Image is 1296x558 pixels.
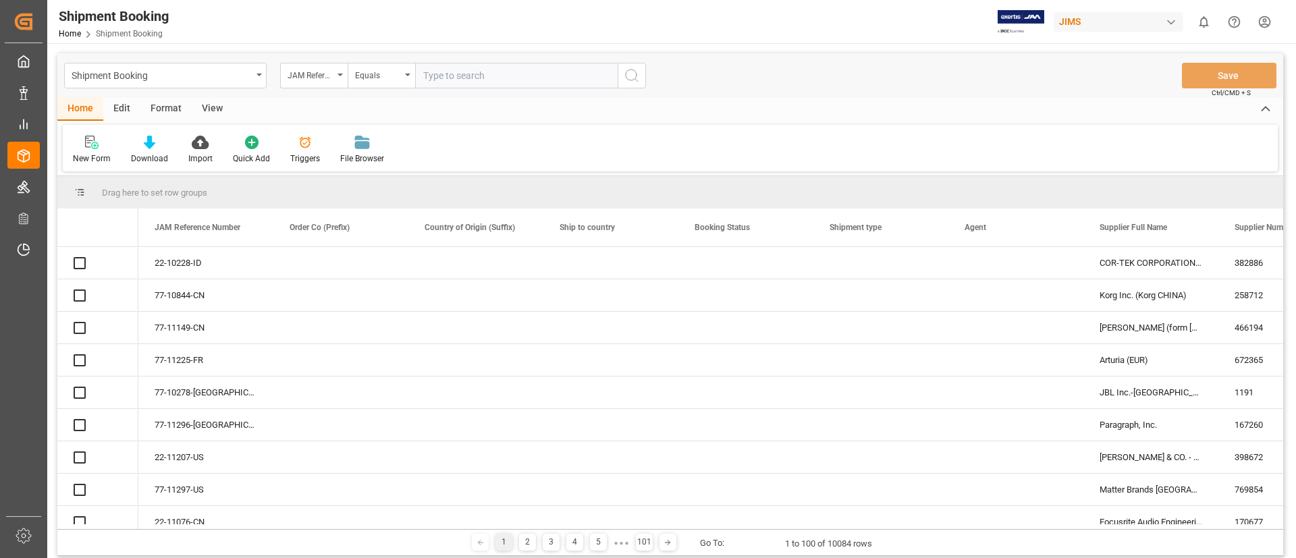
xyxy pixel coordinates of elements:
[138,474,273,505] div: 77-11297-US
[348,63,415,88] button: open menu
[59,29,81,38] a: Home
[138,376,273,408] div: 77-10278-[GEOGRAPHIC_DATA]
[614,538,628,548] div: ● ● ●
[543,534,560,551] div: 3
[57,247,138,279] div: Press SPACE to select this row.
[73,152,111,165] div: New Form
[57,279,138,312] div: Press SPACE to select this row.
[560,223,615,232] span: Ship to country
[590,534,607,551] div: 5
[1083,279,1218,311] div: Korg Inc. (Korg CHINA)
[288,66,333,82] div: JAM Reference Number
[618,63,646,88] button: search button
[785,537,872,551] div: 1 to 100 of 10084 rows
[695,223,750,232] span: Booking Status
[102,188,207,198] span: Drag here to set row groups
[1083,344,1218,376] div: Arturia (EUR)
[1182,63,1276,88] button: Save
[138,506,273,538] div: 22-11076-CN
[155,223,240,232] span: JAM Reference Number
[290,223,350,232] span: Order Co (Prefix)
[57,474,138,506] div: Press SPACE to select this row.
[138,247,273,279] div: 22-10228-ID
[830,223,882,232] span: Shipment type
[1189,7,1219,37] button: show 0 new notifications
[57,312,138,344] div: Press SPACE to select this row.
[998,10,1044,34] img: Exertis%20JAM%20-%20Email%20Logo.jpg_1722504956.jpg
[566,534,583,551] div: 4
[1083,441,1218,473] div: [PERSON_NAME] & CO. - 212
[72,66,252,83] div: Shipment Booking
[1212,88,1251,98] span: Ctrl/CMD + S
[140,98,192,121] div: Format
[355,66,401,82] div: Equals
[1054,9,1189,34] button: JIMS
[519,534,536,551] div: 2
[1235,223,1295,232] span: Supplier Number
[700,536,724,550] div: Go To:
[495,534,512,551] div: 1
[138,344,273,376] div: 77-11225-FR
[233,152,270,165] div: Quick Add
[57,506,138,538] div: Press SPACE to select this row.
[138,409,273,441] div: 77-11296-[GEOGRAPHIC_DATA]
[1054,12,1183,32] div: JIMS
[138,312,273,343] div: 77-11149-CN
[290,152,320,165] div: Triggers
[425,223,515,232] span: Country of Origin (Suffix)
[636,534,653,551] div: 101
[192,98,233,121] div: View
[57,409,138,441] div: Press SPACE to select this row.
[1083,247,1218,279] div: COR-TEK CORPORATION - [GEOGRAPHIC_DATA]
[1083,409,1218,441] div: Paragraph, Inc.
[59,6,169,26] div: Shipment Booking
[64,63,267,88] button: open menu
[1083,474,1218,505] div: Matter Brands [GEOGRAPHIC_DATA]
[415,63,618,88] input: Type to search
[1083,506,1218,538] div: Focusrite Audio Engineering (W/T*)-
[965,223,986,232] span: Agent
[280,63,348,88] button: open menu
[1083,312,1218,343] div: [PERSON_NAME] (form [PERSON_NAME]) *CNY*
[340,152,384,165] div: File Browser
[1100,223,1167,232] span: Supplier Full Name
[57,376,138,409] div: Press SPACE to select this row.
[131,152,168,165] div: Download
[1083,376,1218,408] div: JBL Inc.-[GEOGRAPHIC_DATA]
[138,441,273,473] div: 22-11207-US
[138,279,273,311] div: 77-10844-CN
[1219,7,1249,37] button: Help Center
[57,98,103,121] div: Home
[103,98,140,121] div: Edit
[57,344,138,376] div: Press SPACE to select this row.
[57,441,138,474] div: Press SPACE to select this row.
[188,152,213,165] div: Import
